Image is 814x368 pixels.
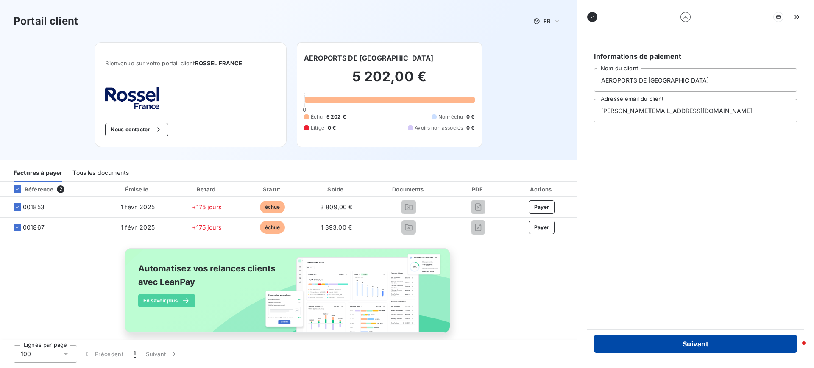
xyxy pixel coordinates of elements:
[195,60,243,66] span: ROSSEL FRANCE
[438,113,463,121] span: Non-échu
[105,87,159,109] img: Company logo
[311,113,323,121] span: Échu
[176,185,238,194] div: Retard
[304,53,434,63] h6: AEROPORTS DE [GEOGRAPHIC_DATA]
[466,113,474,121] span: 0 €
[326,113,346,121] span: 5 202 €
[307,185,366,194] div: Solde
[260,201,285,213] span: échue
[77,345,128,363] button: Précédent
[105,60,276,66] span: Bienvenue sur votre portail client .
[320,203,353,210] span: 3 809,00 €
[23,203,45,211] span: 001853
[23,223,45,232] span: 001867
[544,18,550,25] span: FR
[242,185,303,194] div: Statut
[452,185,505,194] div: PDF
[117,243,460,347] img: banner
[303,106,306,113] span: 0
[529,221,555,234] button: Payer
[304,68,475,94] h2: 5 202,00 €
[21,350,31,358] span: 100
[103,185,172,194] div: Émise le
[57,185,64,193] span: 2
[594,99,797,122] input: placeholder
[7,185,53,193] div: Référence
[14,164,62,182] div: Factures à payer
[311,124,324,132] span: Litige
[72,164,129,182] div: Tous les documents
[415,124,463,132] span: Avoirs non associés
[128,345,141,363] button: 1
[121,203,155,210] span: 1 févr. 2025
[785,339,806,360] iframe: Intercom live chat
[192,224,222,231] span: +175 jours
[508,185,575,194] div: Actions
[141,345,184,363] button: Suivant
[529,200,555,214] button: Payer
[370,185,449,194] div: Documents
[121,224,155,231] span: 1 févr. 2025
[594,68,797,92] input: placeholder
[466,124,474,132] span: 0 €
[134,350,136,358] span: 1
[14,14,78,29] h3: Portail client
[328,124,336,132] span: 0 €
[594,335,797,353] button: Suivant
[594,51,797,61] h6: Informations de paiement
[192,203,222,210] span: +175 jours
[321,224,352,231] span: 1 393,00 €
[260,221,285,234] span: échue
[105,123,168,136] button: Nous contacter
